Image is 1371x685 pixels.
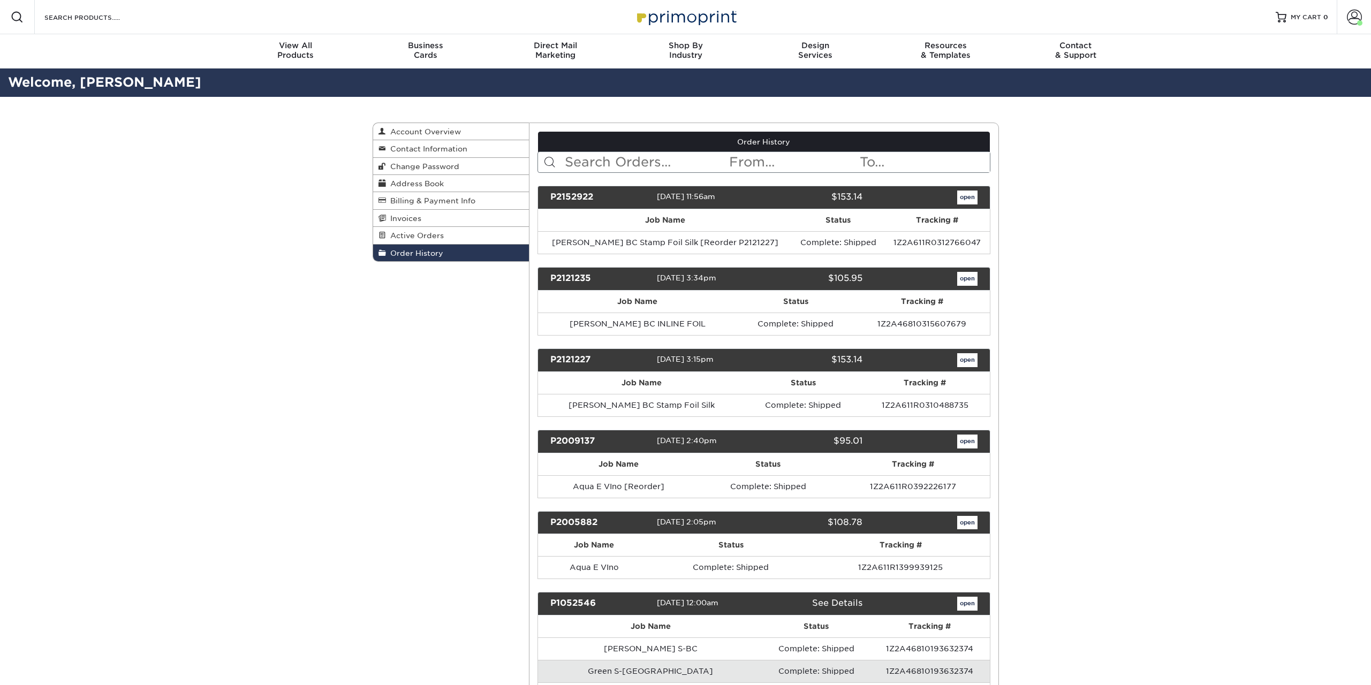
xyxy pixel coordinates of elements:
[650,534,812,556] th: Status
[538,534,650,556] th: Job Name
[812,598,862,608] a: See Details
[885,231,990,254] td: 1Z2A611R0312766047
[538,637,763,660] td: [PERSON_NAME] S-BC
[538,291,737,313] th: Job Name
[360,41,490,60] div: Cards
[231,34,361,68] a: View AllProducts
[386,127,461,136] span: Account Overview
[869,615,989,637] th: Tracking #
[737,291,855,313] th: Status
[564,152,728,172] input: Search Orders...
[538,394,746,416] td: [PERSON_NAME] BC Stamp Foil Silk
[837,453,990,475] th: Tracking #
[386,179,444,188] span: Address Book
[650,556,812,579] td: Complete: Shipped
[1011,34,1141,68] a: Contact& Support
[538,209,792,231] th: Job Name
[756,435,870,448] div: $95.01
[751,34,881,68] a: DesignServices
[538,615,763,637] th: Job Name
[881,41,1011,50] span: Resources
[386,144,467,153] span: Contact Information
[373,192,529,209] a: Billing & Payment Info
[542,191,657,204] div: P2152922
[490,34,620,68] a: Direct MailMarketing
[869,660,989,682] td: 1Z2A46810193632374
[657,599,718,607] span: [DATE] 12:00am
[837,475,990,498] td: 1Z2A611R0392226177
[620,34,751,68] a: Shop ByIndustry
[860,394,989,416] td: 1Z2A611R0310488735
[43,11,148,24] input: SEARCH PRODUCTS.....
[854,291,989,313] th: Tracking #
[620,41,751,50] span: Shop By
[538,231,792,254] td: [PERSON_NAME] BC Stamp Foil Silk [Reorder P2121227]
[373,210,529,227] a: Invoices
[957,272,978,286] a: open
[373,227,529,244] a: Active Orders
[812,534,989,556] th: Tracking #
[360,34,490,68] a: BusinessCards
[373,140,529,157] a: Contact Information
[538,453,700,475] th: Job Name
[373,175,529,192] a: Address Book
[386,214,421,223] span: Invoices
[490,41,620,60] div: Marketing
[751,41,881,50] span: Design
[657,355,714,363] span: [DATE] 3:15pm
[728,152,859,172] input: From...
[700,453,837,475] th: Status
[957,353,978,367] a: open
[373,123,529,140] a: Account Overview
[854,313,989,335] td: 1Z2A46810315607679
[700,475,837,498] td: Complete: Shipped
[885,209,990,231] th: Tracking #
[756,353,870,367] div: $153.14
[542,353,657,367] div: P2121227
[746,394,861,416] td: Complete: Shipped
[542,272,657,286] div: P2121235
[373,245,529,261] a: Order History
[756,272,870,286] div: $105.95
[869,637,989,660] td: 1Z2A46810193632374
[231,41,361,50] span: View All
[538,132,990,152] a: Order History
[373,158,529,175] a: Change Password
[957,516,978,530] a: open
[792,231,884,254] td: Complete: Shipped
[632,5,739,28] img: Primoprint
[657,273,716,282] span: [DATE] 3:34pm
[792,209,884,231] th: Status
[860,372,989,394] th: Tracking #
[957,435,978,448] a: open
[538,660,763,682] td: Green S-[GEOGRAPHIC_DATA]
[1011,41,1141,60] div: & Support
[763,660,870,682] td: Complete: Shipped
[542,435,657,448] div: P2009137
[386,196,475,205] span: Billing & Payment Info
[737,313,855,335] td: Complete: Shipped
[751,41,881,60] div: Services
[538,372,746,394] th: Job Name
[1291,13,1321,22] span: MY CART
[1011,41,1141,50] span: Contact
[859,152,989,172] input: To...
[881,34,1011,68] a: Resources& Templates
[812,556,989,579] td: 1Z2A611R1399939125
[538,556,650,579] td: Aqua E VIno
[763,615,870,637] th: Status
[231,41,361,60] div: Products
[957,191,978,204] a: open
[957,597,978,611] a: open
[746,372,861,394] th: Status
[386,162,459,171] span: Change Password
[538,313,737,335] td: [PERSON_NAME] BC INLINE FOIL
[490,41,620,50] span: Direct Mail
[657,436,717,445] span: [DATE] 2:40pm
[657,517,716,526] span: [DATE] 2:05pm
[620,41,751,60] div: Industry
[538,475,700,498] td: Aqua E VIno [Reorder]
[756,516,870,530] div: $108.78
[542,597,657,611] div: P1052546
[542,516,657,530] div: P2005882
